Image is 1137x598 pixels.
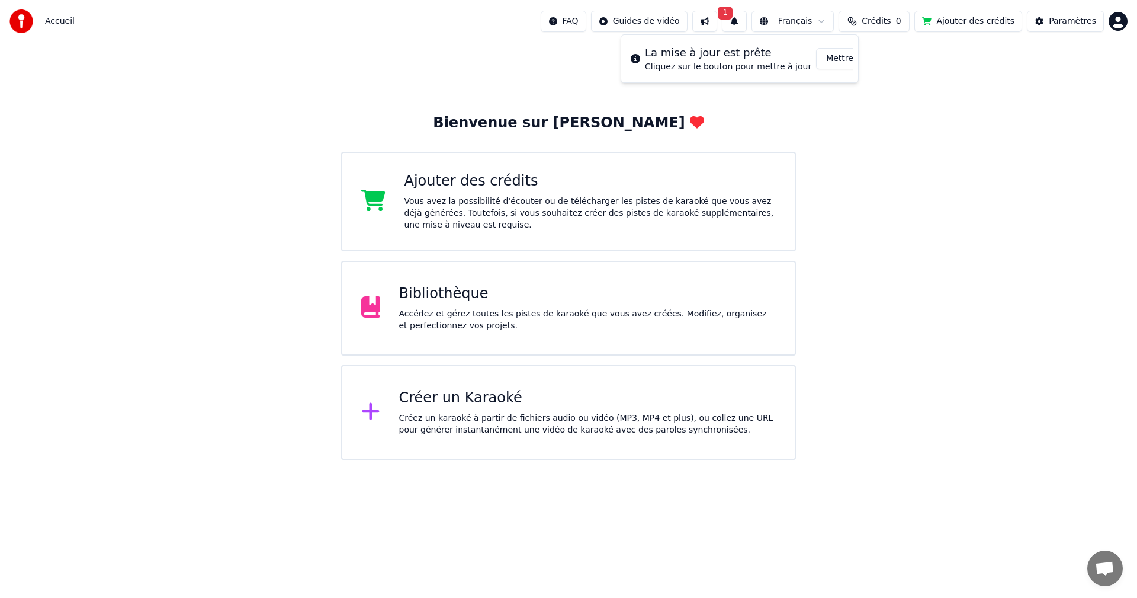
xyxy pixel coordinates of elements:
span: Crédits [862,15,891,27]
div: Vous avez la possibilité d'écouter ou de télécharger les pistes de karaoké que vous avez déjà gén... [404,196,776,231]
button: 1 [722,11,747,32]
button: Guides de vidéo [591,11,688,32]
div: Cliquez sur le bouton pour mettre à jour [645,61,811,73]
span: 1 [718,7,733,20]
button: Mettre à Jour [816,48,890,69]
button: Ajouter des crédits [914,11,1022,32]
div: Ajouter des crédits [404,172,776,191]
div: Bienvenue sur [PERSON_NAME] [433,114,704,133]
div: La mise à jour est prête [645,44,811,61]
span: Accueil [45,15,75,27]
button: Crédits0 [839,11,910,32]
div: Bibliothèque [399,284,776,303]
div: Paramètres [1049,15,1096,27]
nav: breadcrumb [45,15,75,27]
span: 0 [896,15,901,27]
button: FAQ [541,11,586,32]
button: Paramètres [1027,11,1104,32]
div: Créez un karaoké à partir de fichiers audio ou vidéo (MP3, MP4 et plus), ou collez une URL pour g... [399,412,776,436]
div: Ouvrir le chat [1087,551,1123,586]
img: youka [9,9,33,33]
div: Accédez et gérez toutes les pistes de karaoké que vous avez créées. Modifiez, organisez et perfec... [399,308,776,332]
div: Créer un Karaoké [399,389,776,408]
